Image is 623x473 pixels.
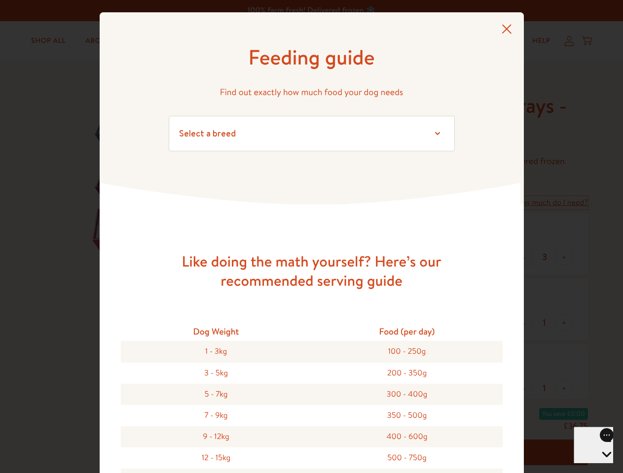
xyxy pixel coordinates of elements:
div: 1 - 3kg [121,341,312,362]
div: 5 - 7kg [121,384,312,405]
div: 3 - 5kg [121,363,312,384]
div: 100 - 250g [312,341,503,362]
div: 350 - 500g [312,405,503,426]
h1: Feeding guide [169,44,455,71]
div: Dog Weight [121,322,312,341]
div: Food (per day) [312,322,503,341]
div: 500 - 750g [312,447,503,469]
div: 400 - 600g [312,426,503,447]
div: 7 - 9kg [121,405,312,426]
div: 200 - 350g [312,363,503,384]
h3: Like doing the math yourself? Here’s our recommended serving guide [154,252,470,290]
div: 12 - 15kg [121,447,312,469]
p: Find out exactly how much food your dog needs [169,85,455,100]
iframe: Gorgias live chat messenger [574,427,613,463]
div: 9 - 12kg [121,426,312,447]
div: 300 - 400g [312,384,503,405]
